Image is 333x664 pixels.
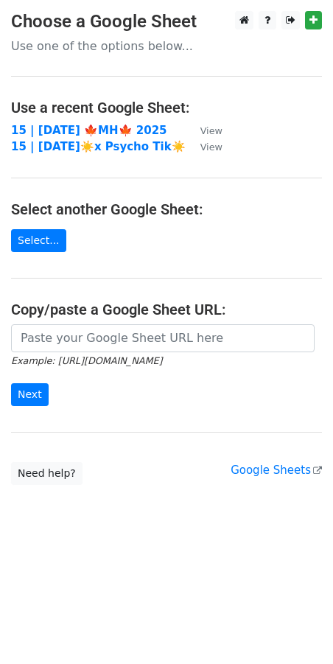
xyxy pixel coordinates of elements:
[11,324,315,352] input: Paste your Google Sheet URL here
[200,141,222,153] small: View
[11,11,322,32] h3: Choose a Google Sheet
[231,464,322,477] a: Google Sheets
[11,200,322,218] h4: Select another Google Sheet:
[11,355,162,366] small: Example: [URL][DOMAIN_NAME]
[11,462,83,485] a: Need help?
[200,125,222,136] small: View
[11,99,322,116] h4: Use a recent Google Sheet:
[11,229,66,252] a: Select...
[186,140,222,153] a: View
[11,383,49,406] input: Next
[186,124,222,137] a: View
[11,38,322,54] p: Use one of the options below...
[11,301,322,318] h4: Copy/paste a Google Sheet URL:
[11,124,167,137] a: 15 | [DATE] 🍁MH🍁 2025
[11,140,186,153] a: 15 | [DATE]☀️x Psycho Tik☀️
